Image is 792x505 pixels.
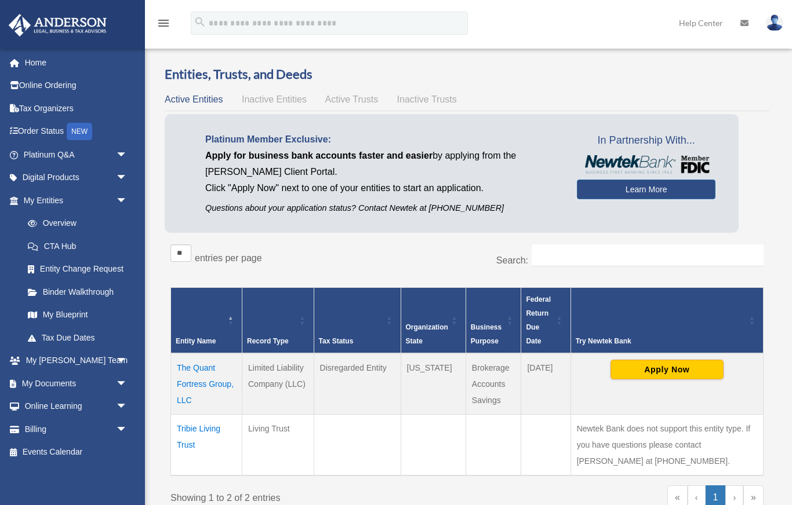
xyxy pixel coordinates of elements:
[16,258,139,281] a: Entity Change Request
[205,180,560,196] p: Click "Apply Now" next to one of your entities to start an application.
[8,372,145,395] a: My Documentsarrow_drop_down
[526,295,551,345] span: Federal Return Due Date
[157,20,170,30] a: menu
[242,94,307,104] span: Inactive Entities
[583,155,710,174] img: NewtekBankLogoSM.png
[116,349,139,373] span: arrow_drop_down
[8,441,145,464] a: Events Calendar
[8,349,145,372] a: My [PERSON_NAME] Teamarrow_drop_down
[571,287,763,353] th: Try Newtek Bank : Activate to sort
[401,287,466,353] th: Organization State: Activate to sort
[314,287,401,353] th: Tax Status: Activate to sort
[8,418,145,441] a: Billingarrow_drop_down
[247,337,289,345] span: Record Type
[8,143,145,166] a: Platinum Q&Aarrow_drop_down
[165,65,769,83] h3: Entities, Trusts, and Deeds
[242,353,314,415] td: Limited Liability Company (LLC)
[195,253,262,263] label: entries per page
[406,323,448,345] span: Organization State
[176,337,216,345] span: Entity Name
[205,148,560,180] p: by applying from the [PERSON_NAME] Client Portal.
[466,287,521,353] th: Business Purpose: Activate to sort
[611,360,724,379] button: Apply Now
[16,212,133,235] a: Overview
[157,16,170,30] i: menu
[194,16,206,28] i: search
[165,94,223,104] span: Active Entities
[205,151,433,160] span: Apply for business bank accounts faster and easier
[8,166,145,189] a: Digital Productsarrow_drop_down
[8,120,145,144] a: Order StatusNEW
[766,14,783,31] img: User Pic
[397,94,457,104] span: Inactive Trusts
[521,287,571,353] th: Federal Return Due Date: Activate to sort
[8,189,139,212] a: My Entitiesarrow_drop_down
[67,123,92,140] div: NEW
[16,326,139,349] a: Tax Due Dates
[205,201,560,215] p: Questions about your application status? Contact Newtek at [PHONE_NUMBER]
[116,395,139,419] span: arrow_drop_down
[319,337,354,345] span: Tax Status
[171,287,242,353] th: Entity Name: Activate to invert sorting
[8,97,145,120] a: Tax Organizers
[242,414,314,475] td: Living Trust
[171,414,242,475] td: Tribie Living Trust
[171,353,242,415] td: The Quant Fortress Group, LLC
[5,14,110,36] img: Anderson Advisors Platinum Portal
[325,94,379,104] span: Active Trusts
[471,323,502,345] span: Business Purpose
[8,51,145,74] a: Home
[8,74,145,97] a: Online Ordering
[16,280,139,303] a: Binder Walkthrough
[116,189,139,213] span: arrow_drop_down
[576,334,746,348] div: Try Newtek Bank
[116,372,139,396] span: arrow_drop_down
[116,166,139,190] span: arrow_drop_down
[205,131,560,148] p: Platinum Member Exclusive:
[116,143,139,167] span: arrow_drop_down
[577,131,715,150] span: In Partnership With...
[314,353,401,415] td: Disregarded Entity
[401,353,466,415] td: [US_STATE]
[16,303,139,327] a: My Blueprint
[8,395,145,418] a: Online Learningarrow_drop_down
[242,287,314,353] th: Record Type: Activate to sort
[577,180,715,199] a: Learn More
[466,353,521,415] td: Brokerage Accounts Savings
[116,418,139,441] span: arrow_drop_down
[496,255,528,265] label: Search:
[16,235,139,258] a: CTA Hub
[571,414,763,475] td: Newtek Bank does not support this entity type. If you have questions please contact [PERSON_NAME]...
[521,353,571,415] td: [DATE]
